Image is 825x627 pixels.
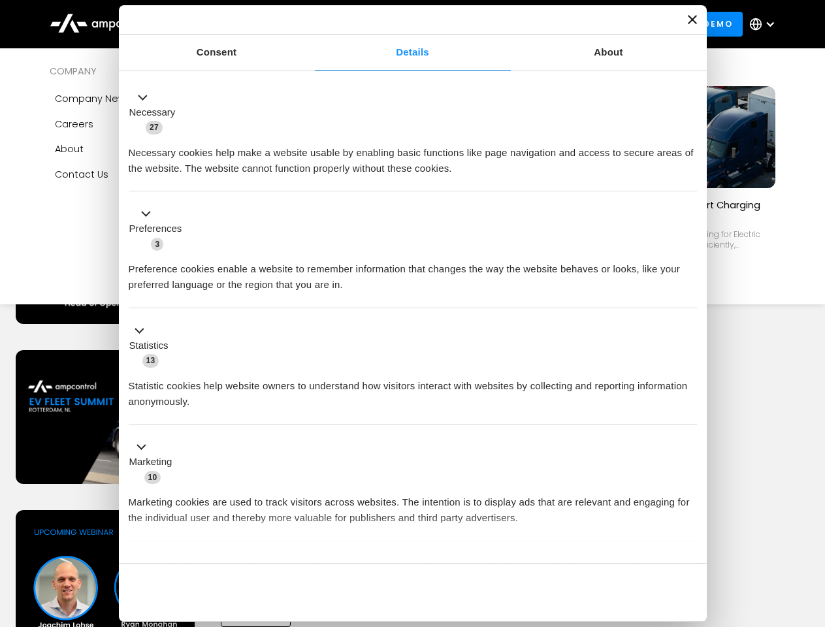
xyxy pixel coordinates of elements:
label: Necessary [129,105,176,120]
a: Careers [50,112,212,137]
label: Marketing [129,455,172,470]
div: Company news [55,91,131,106]
label: Statistics [129,338,169,353]
span: 2 [216,558,228,571]
a: About [511,35,707,71]
span: 27 [146,121,163,134]
a: About [50,137,212,161]
button: Necessary (27) [129,89,184,135]
div: Preference cookies enable a website to remember information that changes the way the website beha... [129,251,697,293]
div: Statistic cookies help website owners to understand how visitors interact with websites by collec... [129,368,697,410]
a: Details [315,35,511,71]
div: About [55,142,84,156]
button: Preferences (3) [129,206,190,252]
div: Contact Us [55,167,108,182]
button: Close banner [688,15,697,24]
button: Statistics (13) [129,323,176,368]
label: Preferences [129,221,182,236]
span: 13 [142,354,159,367]
button: Unclassified (2) [129,556,236,572]
a: Contact Us [50,162,212,187]
button: Okay [509,573,696,611]
div: Necessary cookies help make a website usable by enabling basic functions like page navigation and... [129,135,697,176]
span: 10 [144,471,161,484]
div: Careers [55,117,93,131]
button: Marketing (10) [129,440,180,485]
a: Consent [119,35,315,71]
span: 3 [151,238,163,251]
div: COMPANY [50,64,212,78]
a: Company news [50,86,212,111]
div: Marketing cookies are used to track visitors across websites. The intention is to display ads tha... [129,485,697,526]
